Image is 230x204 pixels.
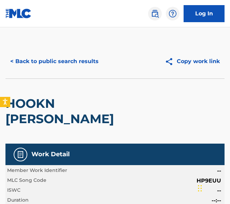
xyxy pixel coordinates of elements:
iframe: Chat Widget [196,171,230,204]
a: Log In [184,5,225,22]
img: Copy work link [165,57,177,66]
div: Help [166,7,179,20]
button: Copy work link [160,53,225,70]
span: -- [217,167,221,175]
a: Public Search [148,7,162,20]
h2: HOOKN [PERSON_NAME] [5,96,137,127]
div: Drag [198,178,202,199]
img: search [151,10,159,18]
h5: Work Detail [31,150,70,158]
img: Work Detail [16,150,25,159]
span: MLC Song Code [7,177,46,185]
span: Member Work Identifier [7,167,67,175]
img: MLC Logo [5,9,32,18]
img: help [169,10,177,18]
span: ISWC [7,187,20,195]
button: < Back to public search results [5,53,103,70]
